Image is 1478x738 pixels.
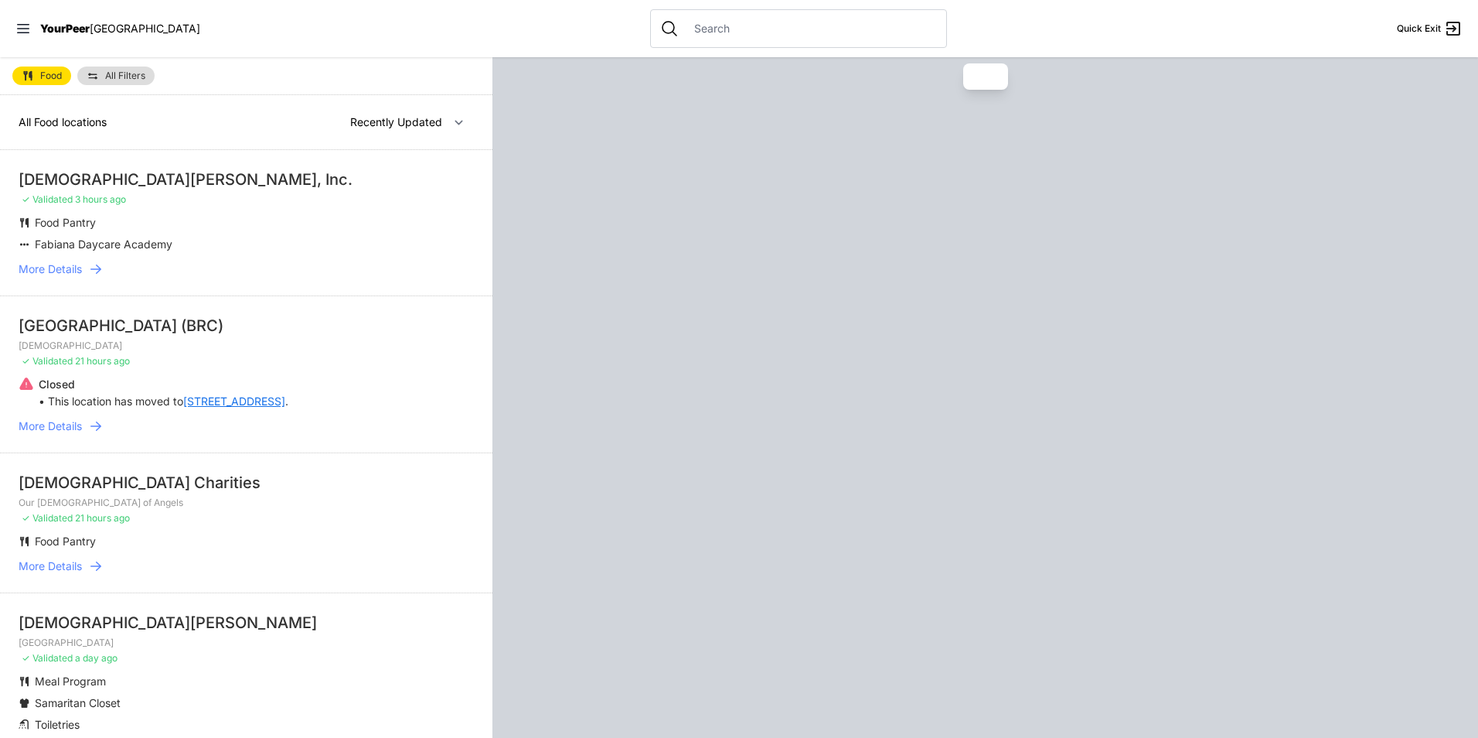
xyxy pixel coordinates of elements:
[22,355,73,367] span: ✓ Validated
[1397,19,1463,38] a: Quick Exit
[19,419,474,434] a: More Details
[40,22,90,35] span: YourPeer
[40,24,200,33] a: YourPeer[GEOGRAPHIC_DATA]
[75,355,130,367] span: 21 hours ago
[19,419,82,434] span: More Details
[19,169,474,190] div: [DEMOGRAPHIC_DATA][PERSON_NAME], Inc.
[75,193,126,205] span: 3 hours ago
[19,472,474,494] div: [DEMOGRAPHIC_DATA] Charities
[19,315,474,337] div: [GEOGRAPHIC_DATA] (BRC)
[35,696,121,709] span: Samaritan Closet
[183,394,285,409] a: [STREET_ADDRESS]
[22,512,73,524] span: ✓ Validated
[40,71,62,80] span: Food
[90,22,200,35] span: [GEOGRAPHIC_DATA]
[35,216,96,229] span: Food Pantry
[35,237,172,251] span: Fabiana Daycare Academy
[105,71,145,80] span: All Filters
[75,652,117,664] span: a day ago
[19,559,82,574] span: More Details
[75,512,130,524] span: 21 hours ago
[39,377,288,392] p: Closed
[35,718,80,731] span: Toiletries
[1397,22,1441,35] span: Quick Exit
[19,261,474,277] a: More Details
[35,675,106,688] span: Meal Program
[19,637,474,649] p: [GEOGRAPHIC_DATA]
[19,559,474,574] a: More Details
[39,394,288,409] p: • This location has moved to .
[19,340,474,352] p: [DEMOGRAPHIC_DATA]
[12,67,71,85] a: Food
[19,261,82,277] span: More Details
[19,612,474,634] div: [DEMOGRAPHIC_DATA][PERSON_NAME]
[35,535,96,548] span: Food Pantry
[685,21,937,36] input: Search
[22,193,73,205] span: ✓ Validated
[19,115,107,128] span: All Food locations
[77,67,155,85] a: All Filters
[19,497,474,509] p: Our [DEMOGRAPHIC_DATA] of Angels
[22,652,73,664] span: ✓ Validated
